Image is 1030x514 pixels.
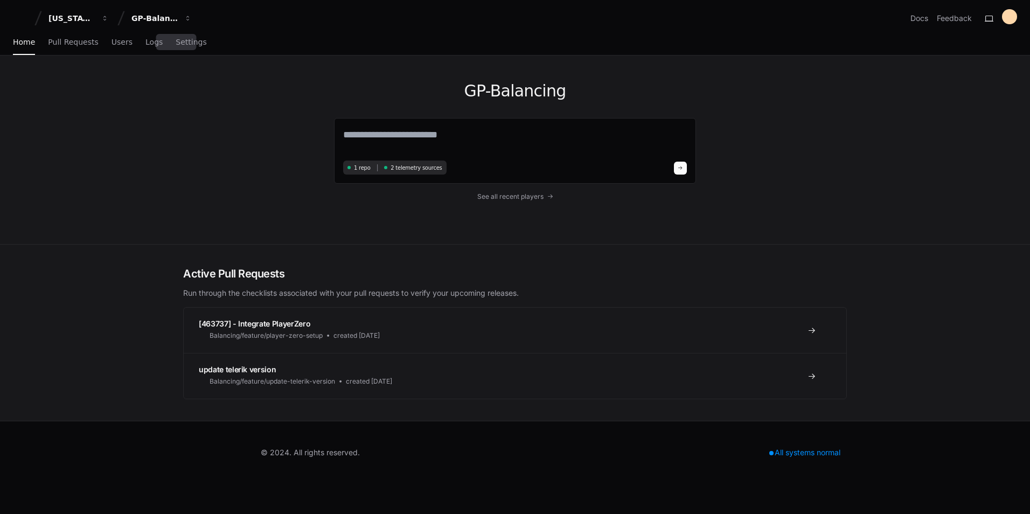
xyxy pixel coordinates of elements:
[391,164,442,172] span: 2 telemetry sources
[176,30,206,55] a: Settings
[183,266,847,281] h2: Active Pull Requests
[210,331,323,340] span: Balancing/feature/player-zero-setup
[199,319,310,328] span: [463737] - Integrate PlayerZero
[261,447,360,458] div: © 2024. All rights reserved.
[13,39,35,45] span: Home
[346,377,392,386] span: created [DATE]
[176,39,206,45] span: Settings
[184,308,846,353] a: [463737] - Integrate PlayerZeroBalancing/feature/player-zero-setupcreated [DATE]
[199,365,276,374] span: update telerik version
[333,331,380,340] span: created [DATE]
[910,13,928,24] a: Docs
[112,39,133,45] span: Users
[354,164,371,172] span: 1 repo
[334,81,696,101] h1: GP-Balancing
[48,30,98,55] a: Pull Requests
[48,39,98,45] span: Pull Requests
[763,445,847,460] div: All systems normal
[183,288,847,298] p: Run through the checklists associated with your pull requests to verify your upcoming releases.
[184,353,846,399] a: update telerik versionBalancing/feature/update-telerik-versioncreated [DATE]
[131,13,178,24] div: GP-Balancing
[145,39,163,45] span: Logs
[145,30,163,55] a: Logs
[44,9,113,28] button: [US_STATE] Pacific
[127,9,196,28] button: GP-Balancing
[937,13,972,24] button: Feedback
[48,13,95,24] div: [US_STATE] Pacific
[112,30,133,55] a: Users
[477,192,544,201] span: See all recent players
[210,377,335,386] span: Balancing/feature/update-telerik-version
[13,30,35,55] a: Home
[334,192,696,201] a: See all recent players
